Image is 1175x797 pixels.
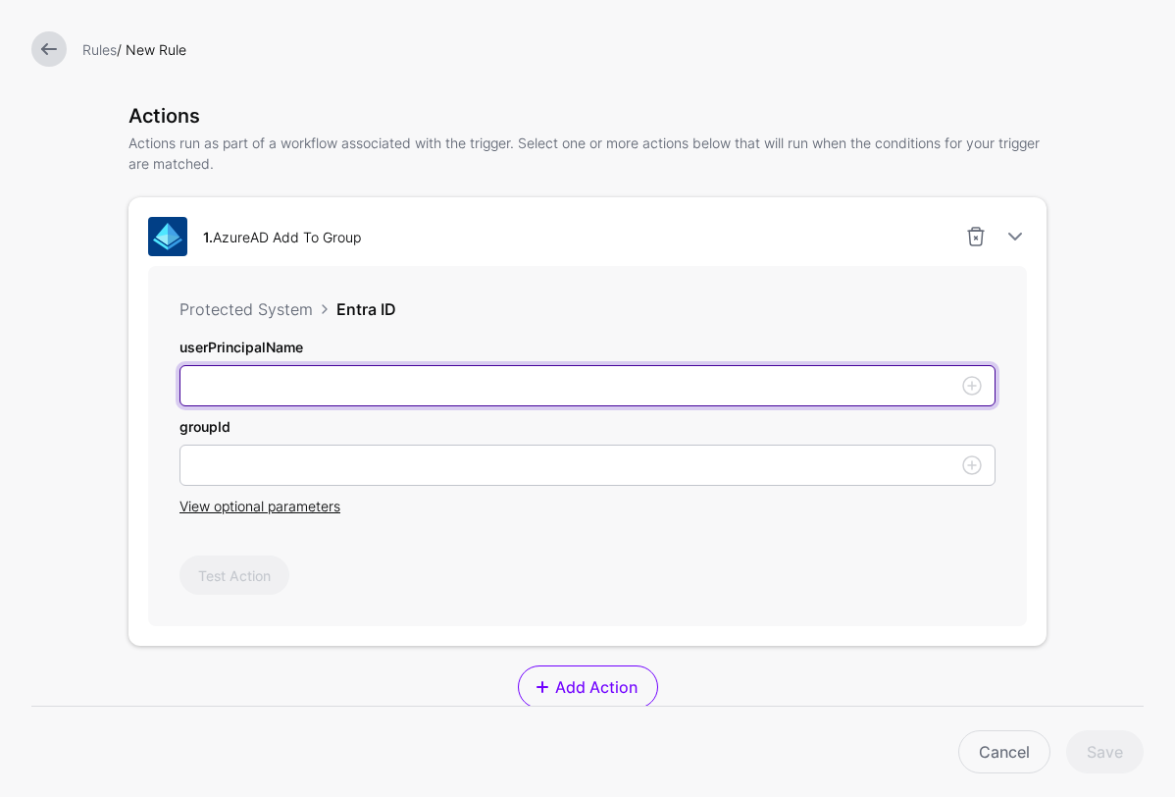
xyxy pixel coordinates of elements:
label: groupId [179,416,230,437]
h3: Actions [128,104,1047,128]
strong: 1. [203,229,213,245]
label: userPrincipalName [179,337,303,357]
a: Cancel [958,730,1050,773]
div: AzureAD Add To Group [195,227,369,247]
span: View optional parameters [179,498,340,514]
p: Actions run as part of a workflow associated with the trigger. Select one or more actions below t... [128,133,1047,174]
div: / New Rule [75,39,1151,60]
img: svg+xml;base64,PHN2ZyB3aWR0aD0iNjQiIGhlaWdodD0iNjQiIHZpZXdCb3g9IjAgMCA2NCA2NCIgZmlsbD0ibm9uZSIgeG... [148,217,187,256]
a: Rules [82,41,117,58]
span: Add Action [552,675,639,699]
span: Entra ID [336,299,396,319]
span: Protected System [179,299,313,319]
